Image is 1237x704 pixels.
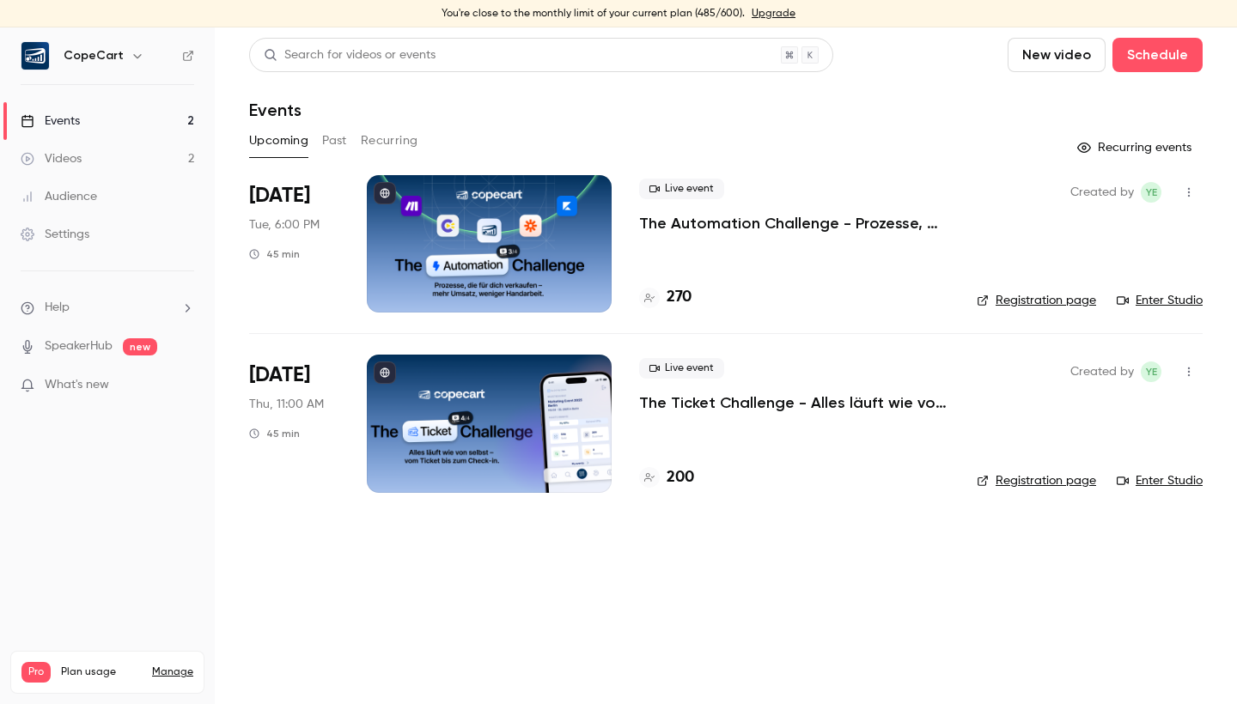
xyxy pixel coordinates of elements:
[667,466,694,489] h4: 200
[249,396,324,413] span: Thu, 11:00 AM
[21,42,49,70] img: CopeCart
[249,361,310,389] span: [DATE]
[45,337,113,355] a: SpeakerHub
[322,127,347,155] button: Past
[639,466,694,489] a: 200
[249,216,320,234] span: Tue, 6:00 PM
[1117,292,1203,309] a: Enter Studio
[152,665,193,679] a: Manage
[639,358,724,379] span: Live event
[639,286,692,309] a: 270
[1146,182,1157,203] span: YE
[639,179,724,199] span: Live event
[1117,472,1203,489] a: Enter Studio
[249,175,339,313] div: Oct 7 Tue, 6:00 PM (Europe/Berlin)
[1070,182,1134,203] span: Created by
[61,665,142,679] span: Plan usage
[21,226,89,243] div: Settings
[1070,361,1134,382] span: Created by
[21,150,82,167] div: Videos
[123,338,157,355] span: new
[1069,134,1203,161] button: Recurring events
[1112,38,1203,72] button: Schedule
[249,427,300,440] div: 45 min
[667,286,692,309] h4: 270
[639,213,949,234] a: The Automation Challenge - Prozesse, die für dich verkaufen – mehr Umsatz, weniger Handarbeit
[21,188,97,205] div: Audience
[1141,361,1161,382] span: Yasamin Esfahani
[249,247,300,261] div: 45 min
[45,299,70,317] span: Help
[264,46,436,64] div: Search for videos or events
[361,127,418,155] button: Recurring
[45,376,109,394] span: What's new
[21,112,80,130] div: Events
[21,662,51,683] span: Pro
[249,127,308,155] button: Upcoming
[64,47,124,64] h6: CopeCart
[249,355,339,492] div: Oct 9 Thu, 11:00 AM (Europe/Berlin)
[1146,361,1157,382] span: YE
[21,299,194,317] li: help-dropdown-opener
[752,7,795,21] a: Upgrade
[977,472,1096,489] a: Registration page
[1008,38,1106,72] button: New video
[249,100,302,120] h1: Events
[249,182,310,209] span: [DATE]
[1141,182,1161,203] span: Yasamin Esfahani
[977,292,1096,309] a: Registration page
[639,392,949,413] a: The Ticket Challenge - Alles läuft wie von selbst – vom Ticket bis zum Check-in
[174,378,194,393] iframe: Noticeable Trigger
